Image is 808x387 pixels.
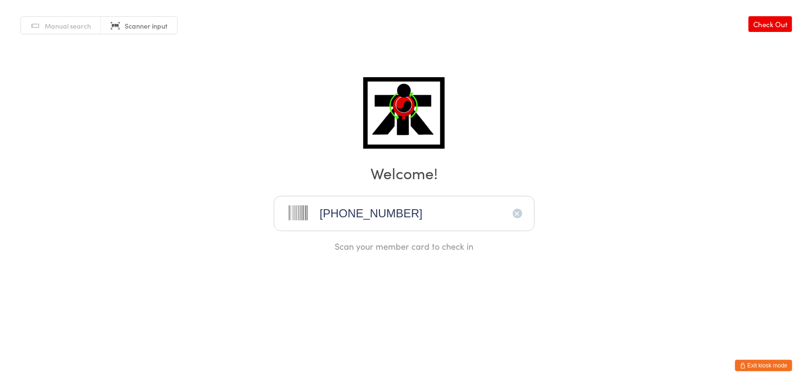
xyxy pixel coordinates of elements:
h2: Welcome! [10,162,798,183]
img: ATI Midvale / Midland [363,77,445,149]
a: Check Out [748,16,792,32]
button: Exit kiosk mode [735,360,792,371]
input: Scan barcode [274,196,535,231]
span: Manual search [45,21,91,31]
span: Scanner input [125,21,168,31]
div: Scan your member card to check in [274,240,535,252]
